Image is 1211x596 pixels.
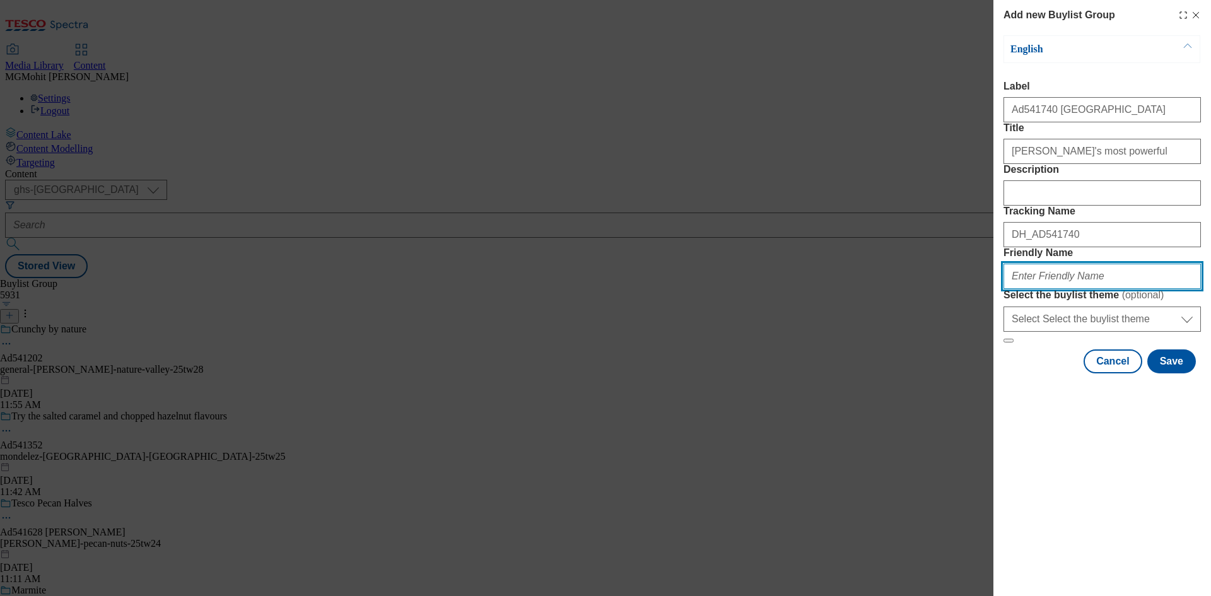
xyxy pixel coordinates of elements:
label: Tracking Name [1003,206,1201,217]
input: Enter Tracking Name [1003,222,1201,247]
input: Enter Label [1003,97,1201,122]
p: English [1010,43,1143,56]
h4: Add new Buylist Group [1003,8,1115,23]
label: Title [1003,122,1201,134]
label: Label [1003,81,1201,92]
button: Cancel [1084,349,1142,373]
input: Enter Description [1003,180,1201,206]
label: Description [1003,164,1201,175]
label: Select the buylist theme [1003,289,1201,301]
input: Enter Title [1003,139,1201,164]
label: Friendly Name [1003,247,1201,259]
input: Enter Friendly Name [1003,264,1201,289]
button: Save [1147,349,1196,373]
span: ( optional ) [1122,289,1164,300]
